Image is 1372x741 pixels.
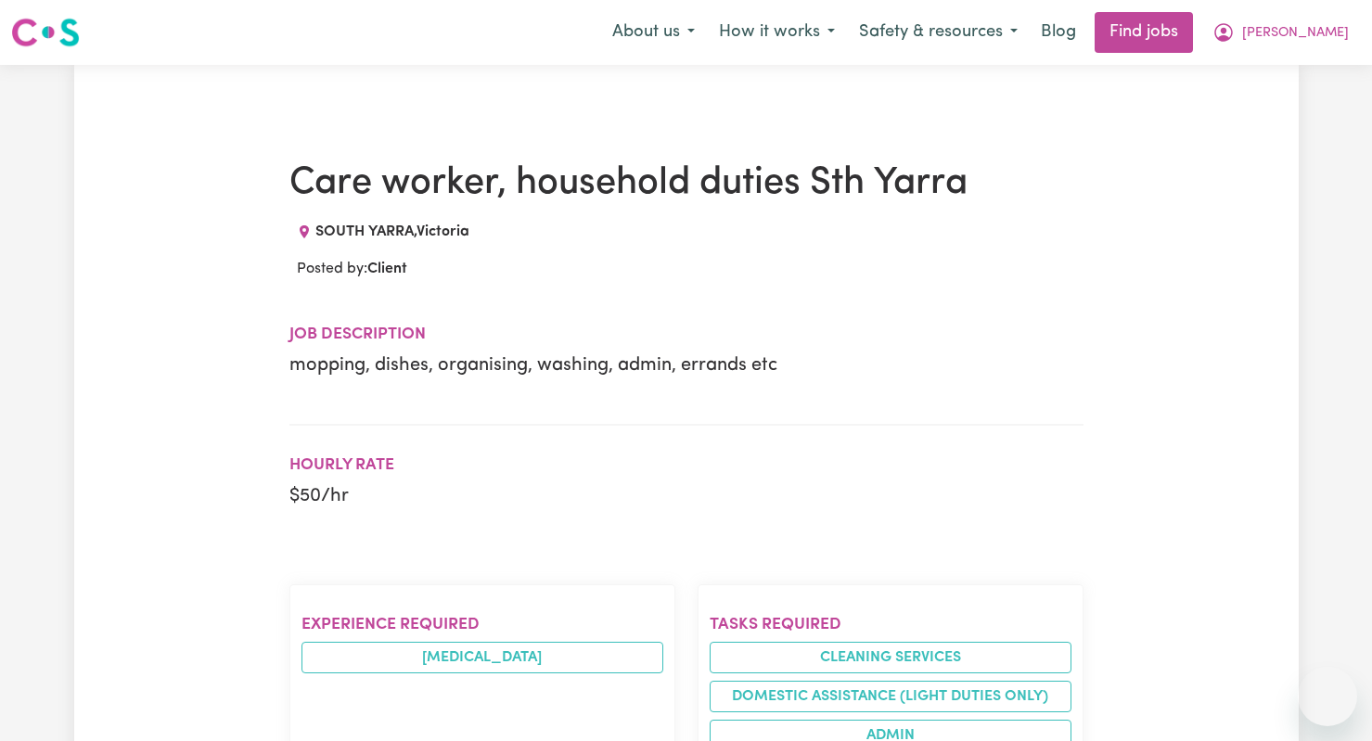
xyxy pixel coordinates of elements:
[289,482,1083,510] p: $ 50 /hr
[289,325,1083,344] h2: Job description
[710,615,1071,634] h2: Tasks required
[289,351,1083,379] p: mopping, dishes, organising, washing, admin, errands etc
[1298,667,1357,726] iframe: Button to launch messaging window
[289,221,477,243] div: Job location: SOUTH YARRA, Victoria
[1095,12,1193,53] a: Find jobs
[1200,13,1361,52] button: My Account
[315,224,469,239] span: SOUTH YARRA , Victoria
[301,615,663,634] h2: Experience required
[301,642,663,673] li: [MEDICAL_DATA]
[297,262,407,276] span: Posted by:
[11,11,80,54] a: Careseekers logo
[367,262,407,276] b: Client
[710,642,1071,673] li: Cleaning services
[1030,12,1087,53] a: Blog
[847,13,1030,52] button: Safety & resources
[11,16,80,49] img: Careseekers logo
[289,161,1083,206] h1: Care worker, household duties Sth Yarra
[710,681,1071,712] li: Domestic assistance (light duties only)
[600,13,707,52] button: About us
[1242,23,1349,44] span: [PERSON_NAME]
[707,13,847,52] button: How it works
[289,455,1083,475] h2: Hourly Rate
